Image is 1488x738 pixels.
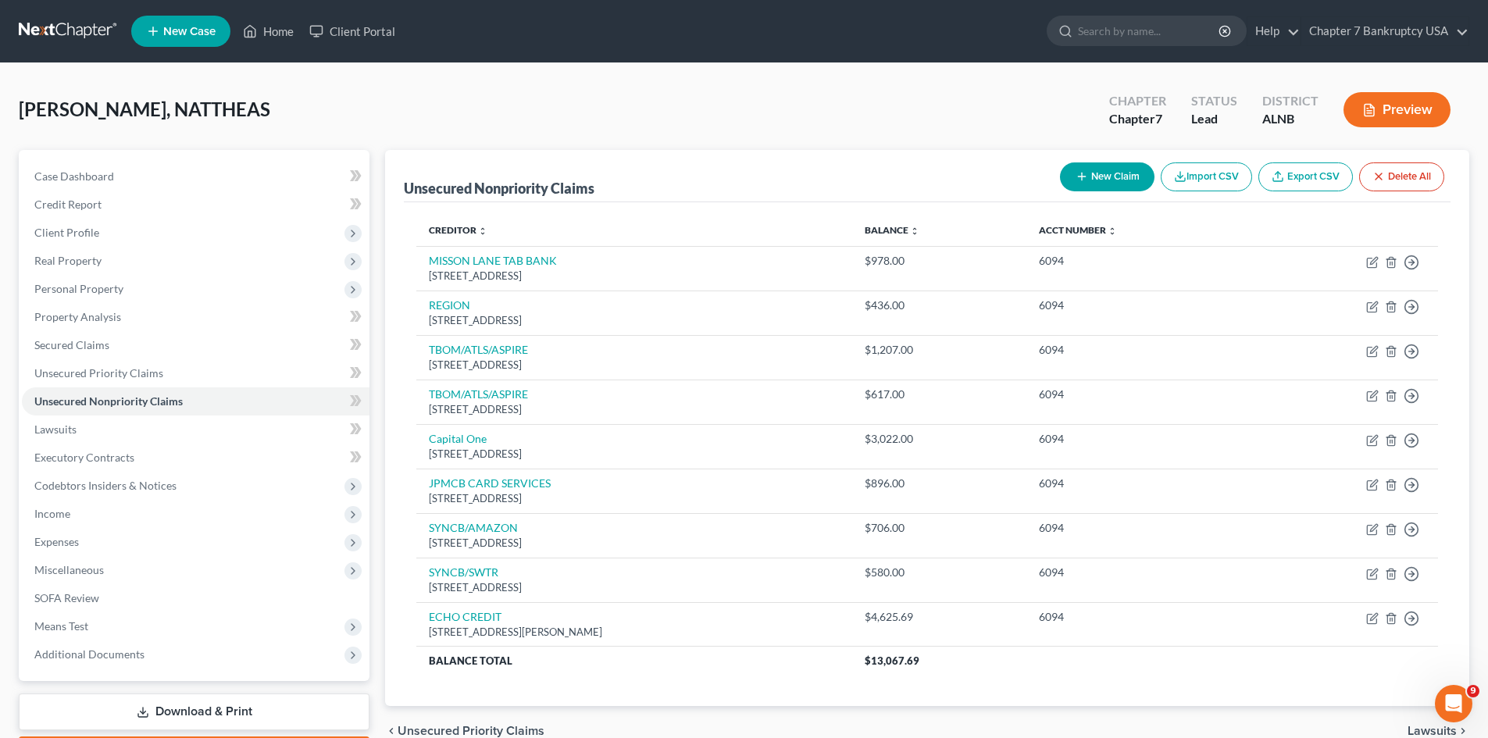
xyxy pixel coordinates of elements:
span: Executory Contracts [34,451,134,464]
div: $706.00 [865,520,1015,536]
div: 6094 [1039,565,1240,580]
span: New Case [163,26,216,37]
a: Secured Claims [22,331,369,359]
a: TBOM/ATLS/ASPIRE [429,343,528,356]
a: Client Portal [302,17,403,45]
div: [STREET_ADDRESS] [429,358,839,373]
div: $896.00 [865,476,1015,491]
span: Miscellaneous [34,563,104,576]
a: Unsecured Nonpriority Claims [22,387,369,415]
button: Preview [1343,92,1451,127]
span: Income [34,507,70,520]
span: Unsecured Nonpriority Claims [34,394,183,408]
a: REGION [429,298,470,312]
button: Lawsuits chevron_right [1408,725,1469,737]
span: Secured Claims [34,338,109,351]
button: chevron_left Unsecured Priority Claims [385,725,544,737]
i: chevron_right [1457,725,1469,737]
a: Download & Print [19,693,369,730]
i: unfold_more [1108,226,1117,236]
div: $617.00 [865,387,1015,402]
button: Delete All [1359,162,1444,191]
div: $1,207.00 [865,342,1015,358]
span: 7 [1155,111,1162,126]
div: 6094 [1039,253,1240,269]
div: 6094 [1039,609,1240,625]
div: 6094 [1039,298,1240,313]
a: Creditor unfold_more [429,224,487,236]
span: Real Property [34,254,102,267]
a: Property Analysis [22,303,369,331]
a: Unsecured Priority Claims [22,359,369,387]
button: New Claim [1060,162,1154,191]
span: Client Profile [34,226,99,239]
span: Case Dashboard [34,169,114,183]
div: 6094 [1039,476,1240,491]
span: Unsecured Priority Claims [398,725,544,737]
i: unfold_more [478,226,487,236]
span: Means Test [34,619,88,633]
span: Codebtors Insiders & Notices [34,479,177,492]
span: $13,067.69 [865,654,919,667]
span: Property Analysis [34,310,121,323]
a: ECHO CREDIT [429,610,501,623]
a: Export CSV [1258,162,1353,191]
div: [STREET_ADDRESS] [429,313,839,328]
div: [STREET_ADDRESS] [429,269,839,283]
div: [STREET_ADDRESS] [429,402,839,417]
div: $436.00 [865,298,1015,313]
div: Chapter [1109,110,1166,128]
span: Lawsuits [34,422,77,436]
span: 9 [1467,685,1479,697]
a: Balance unfold_more [865,224,919,236]
a: Help [1247,17,1300,45]
div: District [1262,92,1319,110]
a: Chapter 7 Bankruptcy USA [1301,17,1468,45]
div: 6094 [1039,387,1240,402]
a: Acct Number unfold_more [1039,224,1117,236]
a: SOFA Review [22,584,369,612]
div: [STREET_ADDRESS][PERSON_NAME] [429,625,839,640]
div: ALNB [1262,110,1319,128]
a: MISSON LANE TAB BANK [429,254,557,267]
div: $978.00 [865,253,1015,269]
div: 6094 [1039,520,1240,536]
i: unfold_more [910,226,919,236]
span: Lawsuits [1408,725,1457,737]
div: $4,625.69 [865,609,1015,625]
a: Lawsuits [22,415,369,444]
div: $3,022.00 [865,431,1015,447]
div: [STREET_ADDRESS] [429,536,839,551]
a: Capital One [429,432,487,445]
a: Home [235,17,302,45]
div: [STREET_ADDRESS] [429,580,839,595]
div: $580.00 [865,565,1015,580]
div: 6094 [1039,342,1240,358]
input: Search by name... [1078,16,1221,45]
th: Balance Total [416,647,851,675]
div: Status [1191,92,1237,110]
a: TBOM/ATLS/ASPIRE [429,387,528,401]
a: JPMCB CARD SERVICES [429,476,551,490]
span: [PERSON_NAME], NATTHEAS [19,98,270,120]
span: Unsecured Priority Claims [34,366,163,380]
a: SYNCB/AMAZON [429,521,518,534]
div: 6094 [1039,431,1240,447]
span: Additional Documents [34,647,145,661]
iframe: Intercom live chat [1435,685,1472,722]
div: Chapter [1109,92,1166,110]
div: Lead [1191,110,1237,128]
a: Case Dashboard [22,162,369,191]
span: Expenses [34,535,79,548]
div: [STREET_ADDRESS] [429,447,839,462]
div: Unsecured Nonpriority Claims [404,179,594,198]
button: Import CSV [1161,162,1252,191]
div: [STREET_ADDRESS] [429,491,839,506]
a: Executory Contracts [22,444,369,472]
a: Credit Report [22,191,369,219]
span: SOFA Review [34,591,99,604]
span: Credit Report [34,198,102,211]
i: chevron_left [385,725,398,737]
span: Personal Property [34,282,123,295]
a: SYNCB/SWTR [429,565,498,579]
